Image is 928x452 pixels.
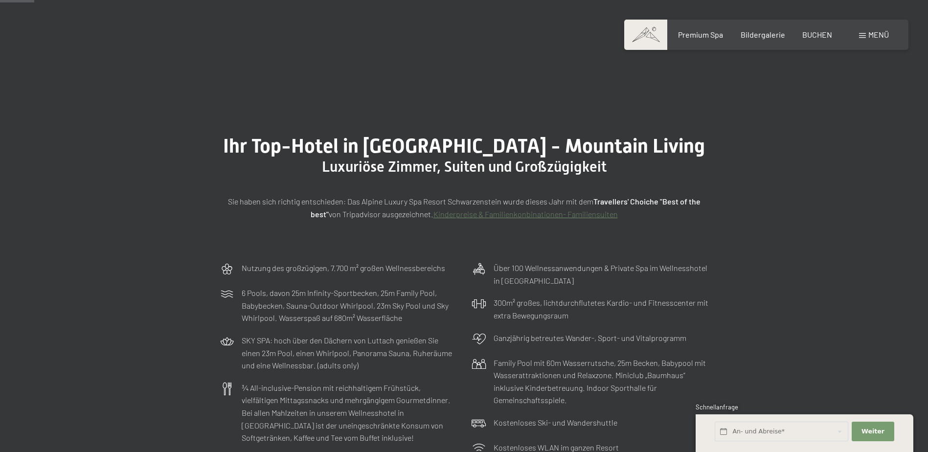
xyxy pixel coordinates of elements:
[494,416,617,429] p: Kostenloses Ski- und Wandershuttle
[852,422,894,442] button: Weiter
[433,209,618,219] a: Kinderpreise & Familienkonbinationen- Familiensuiten
[696,403,738,411] span: Schnellanfrage
[311,197,701,219] strong: Travellers' Choiche "Best of the best"
[861,427,884,436] span: Weiter
[242,334,457,372] p: SKY SPA: hoch über den Dächern von Luttach genießen Sie einen 23m Pool, einen Whirlpool, Panorama...
[242,262,445,274] p: Nutzung des großzügigen, 7.700 m² großen Wellnessbereichs
[678,30,723,39] a: Premium Spa
[494,332,686,344] p: Ganzjährig betreutes Wander-, Sport- und Vitalprogramm
[868,30,889,39] span: Menü
[494,296,709,321] p: 300m² großes, lichtdurchflutetes Kardio- und Fitnesscenter mit extra Bewegungsraum
[494,262,709,287] p: Über 100 Wellnessanwendungen & Private Spa im Wellnesshotel in [GEOGRAPHIC_DATA]
[220,195,709,220] p: Sie haben sich richtig entschieden: Das Alpine Luxury Spa Resort Schwarzenstein wurde dieses Jahr...
[494,357,709,407] p: Family Pool mit 60m Wasserrutsche, 25m Becken, Babypool mit Wasserattraktionen und Relaxzone. Min...
[741,30,785,39] a: Bildergalerie
[242,382,457,444] p: ¾ All-inclusive-Pension mit reichhaltigem Frühstück, vielfältigen Mittagssnacks und mehrgängigem ...
[322,158,607,175] span: Luxuriöse Zimmer, Suiten und Großzügigkeit
[802,30,832,39] a: BUCHEN
[242,287,457,324] p: 6 Pools, davon 25m Infinity-Sportbecken, 25m Family Pool, Babybecken, Sauna-Outdoor Whirlpool, 23...
[223,135,705,158] span: Ihr Top-Hotel in [GEOGRAPHIC_DATA] - Mountain Living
